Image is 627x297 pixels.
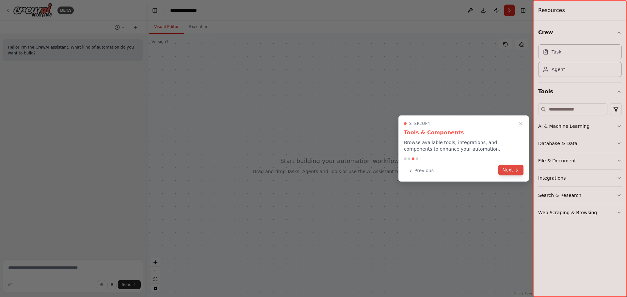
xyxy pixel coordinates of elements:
button: Next [498,165,523,175]
button: Previous [404,165,438,176]
button: Close walkthrough [517,120,525,127]
p: Browse available tools, integrations, and components to enhance your automation. [404,139,523,152]
button: Hide left sidebar [150,6,159,15]
span: Step 3 of 4 [409,121,430,126]
h3: Tools & Components [404,129,523,137]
